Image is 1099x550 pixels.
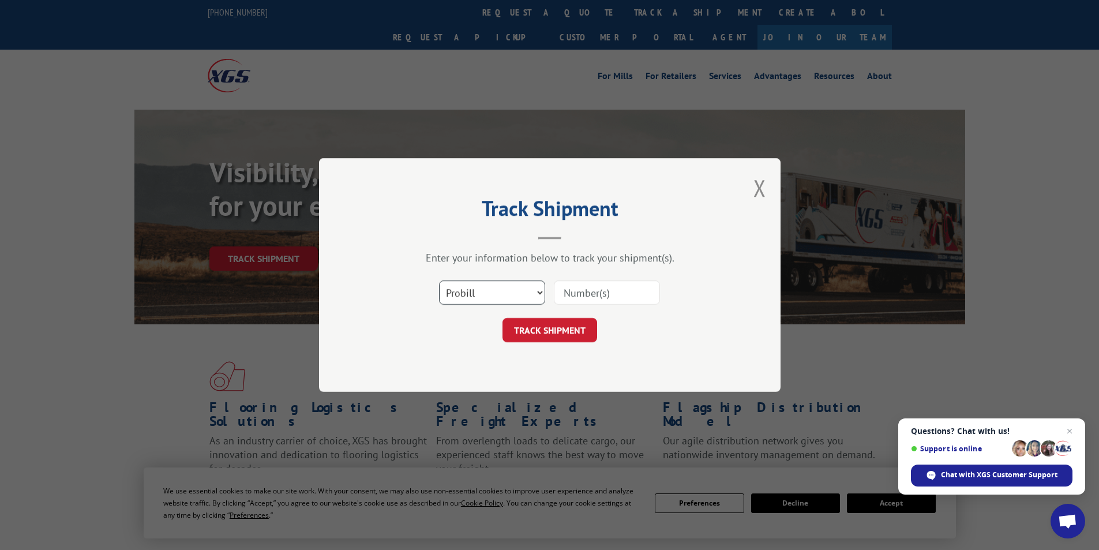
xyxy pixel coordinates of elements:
[1051,504,1085,538] div: Open chat
[753,173,766,203] button: Close modal
[502,318,597,342] button: TRACK SHIPMENT
[941,470,1057,480] span: Chat with XGS Customer Support
[911,444,1008,453] span: Support is online
[554,280,660,305] input: Number(s)
[377,200,723,222] h2: Track Shipment
[377,251,723,264] div: Enter your information below to track your shipment(s).
[911,465,1072,487] div: Chat with XGS Customer Support
[1063,424,1077,438] span: Close chat
[911,426,1072,436] span: Questions? Chat with us!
